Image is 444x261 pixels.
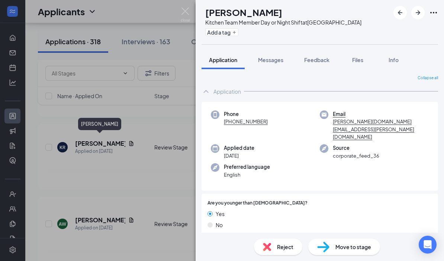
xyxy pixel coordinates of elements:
[396,8,405,17] svg: ArrowLeftNew
[335,243,371,251] span: Move to stage
[352,57,363,63] span: Files
[333,144,379,152] span: Source
[78,118,121,130] div: [PERSON_NAME]
[232,30,237,35] svg: Plus
[411,6,425,19] button: ArrowRight
[224,171,270,178] span: English
[205,28,238,36] button: PlusAdd a tag
[418,75,438,81] span: Collapse all
[333,152,379,159] span: corporate_feed_36
[304,57,329,63] span: Feedback
[224,163,270,171] span: Preferred language
[258,57,283,63] span: Messages
[414,8,422,17] svg: ArrowRight
[224,144,254,152] span: Applied date
[429,8,438,17] svg: Ellipses
[202,87,210,96] svg: ChevronUp
[419,236,437,254] div: Open Intercom Messenger
[205,19,361,26] div: Kitchen Team Member Day or Night Shift at [GEOGRAPHIC_DATA]
[216,221,223,229] span: No
[213,88,241,95] div: Application
[209,57,237,63] span: Application
[224,152,254,159] span: [DATE]
[389,57,399,63] span: Info
[207,200,308,207] span: Are you younger than [DEMOGRAPHIC_DATA]?
[205,6,282,19] h1: [PERSON_NAME]
[216,210,225,218] span: Yes
[224,110,268,118] span: Phone
[393,6,407,19] button: ArrowLeftNew
[277,243,293,251] span: Reject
